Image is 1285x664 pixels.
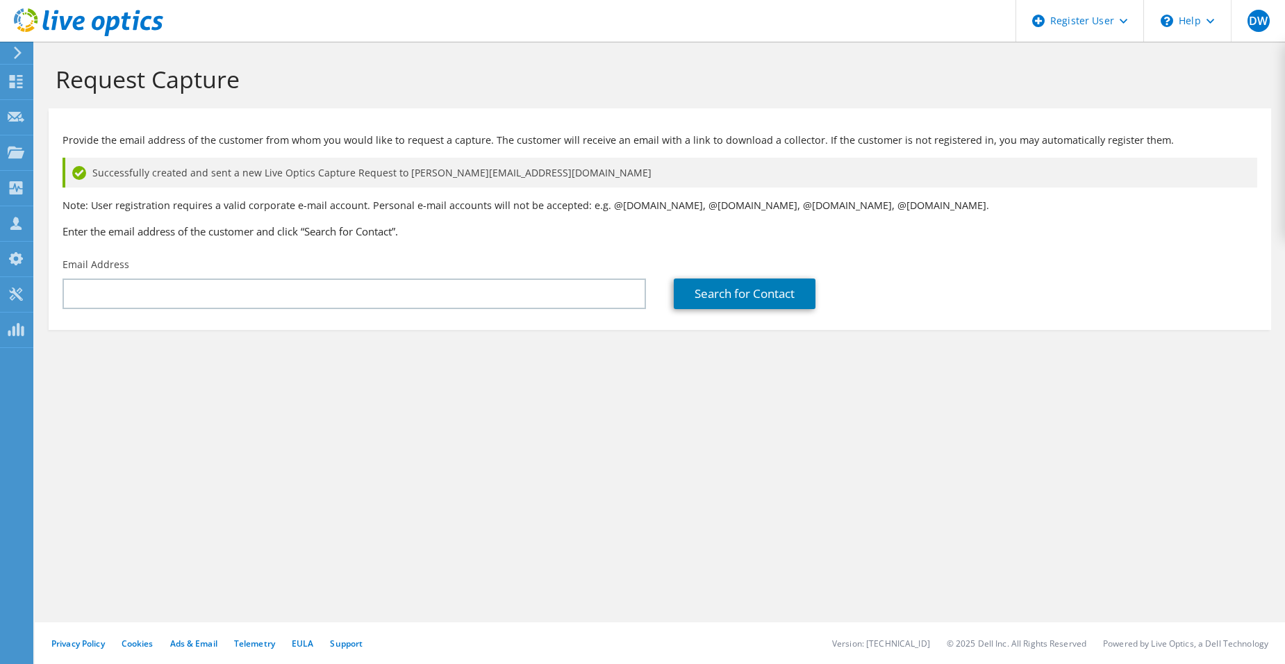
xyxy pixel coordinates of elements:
[674,279,815,309] a: Search for Contact
[63,224,1257,239] h3: Enter the email address of the customer and click “Search for Contact”.
[63,258,129,272] label: Email Address
[63,133,1257,148] p: Provide the email address of the customer from whom you would like to request a capture. The cust...
[292,638,313,649] a: EULA
[122,638,154,649] a: Cookies
[51,638,105,649] a: Privacy Policy
[947,638,1086,649] li: © 2025 Dell Inc. All Rights Reserved
[170,638,217,649] a: Ads & Email
[234,638,275,649] a: Telemetry
[63,198,1257,213] p: Note: User registration requires a valid corporate e-mail account. Personal e-mail accounts will ...
[1161,15,1173,27] svg: \n
[1103,638,1268,649] li: Powered by Live Optics, a Dell Technology
[56,65,1257,94] h1: Request Capture
[1247,10,1270,32] span: DW
[832,638,930,649] li: Version: [TECHNICAL_ID]
[330,638,363,649] a: Support
[92,165,652,181] span: Successfully created and sent a new Live Optics Capture Request to [PERSON_NAME][EMAIL_ADDRESS][D...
